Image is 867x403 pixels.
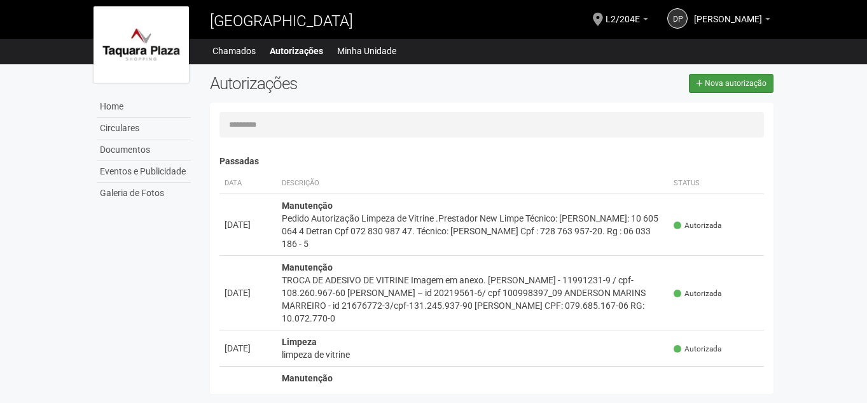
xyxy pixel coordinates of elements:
[97,118,191,139] a: Circulares
[225,218,272,231] div: [DATE]
[210,74,482,93] h2: Autorizações
[674,220,721,231] span: Autorizada
[674,344,721,355] span: Autorizada
[694,16,770,26] a: [PERSON_NAME]
[674,288,721,299] span: Autorizada
[225,385,272,397] div: [DATE]
[606,16,648,26] a: L2/204E
[667,8,688,29] a: DP
[94,6,189,83] img: logo.jpg
[282,274,664,325] div: TROCA DE ADESIVO DE VITRINE Imagem em anexo. [PERSON_NAME] - 11991231-9 / cpf-108.260.967-60 [PER...
[225,286,272,299] div: [DATE]
[694,2,762,24] span: Daniele Pinheiro
[282,262,333,272] strong: Manutenção
[97,183,191,204] a: Galeria de Fotos
[282,348,664,361] div: limpeza de vitrine
[97,96,191,118] a: Home
[282,337,317,347] strong: Limpeza
[337,42,396,60] a: Minha Unidade
[210,12,353,30] span: [GEOGRAPHIC_DATA]
[282,212,664,250] div: Pedido Autorização Limpeza de Vitrine .Prestador New Limpe Técnico: [PERSON_NAME]: 10 605 064 4 D...
[606,2,640,24] span: L2/204E
[689,74,773,93] a: Nova autorização
[277,173,669,194] th: Descrição
[219,173,277,194] th: Data
[212,42,256,60] a: Chamados
[282,373,333,383] strong: Manutenção
[225,342,272,355] div: [DATE]
[705,79,766,88] span: Nova autorização
[669,173,764,194] th: Status
[282,201,333,211] strong: Manutenção
[270,42,323,60] a: Autorizações
[97,161,191,183] a: Eventos e Publicidade
[97,139,191,161] a: Documentos
[219,157,765,166] h4: Passadas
